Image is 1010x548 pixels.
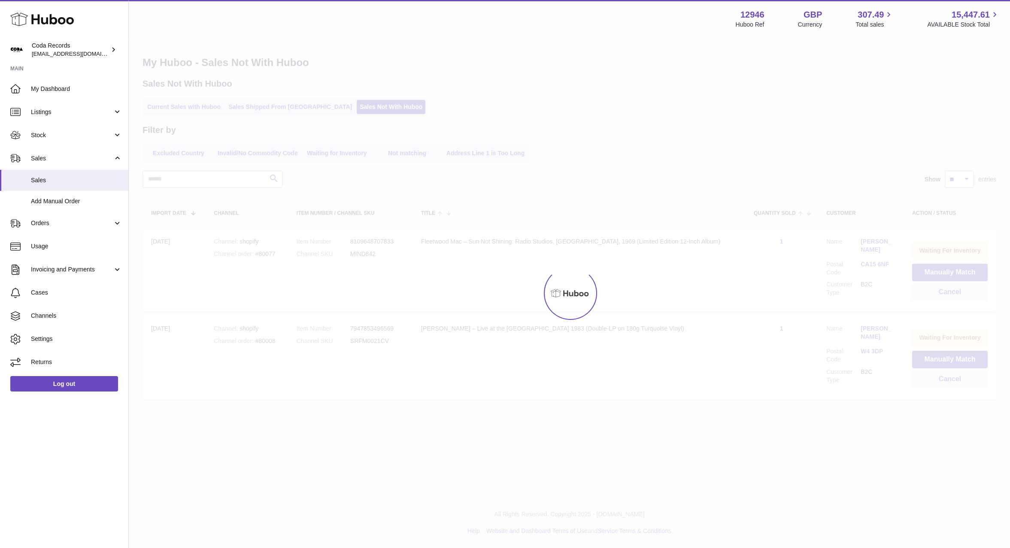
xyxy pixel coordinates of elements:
span: Settings [31,335,122,343]
span: My Dashboard [31,85,122,93]
strong: GBP [804,9,822,21]
a: 307.49 Total sales [855,9,894,29]
img: haz@pcatmedia.com [10,43,23,56]
span: Sales [31,176,122,184]
span: Cases [31,289,122,297]
span: Listings [31,108,113,116]
div: Currency [798,21,822,29]
span: Sales [31,154,113,163]
span: Add Manual Order [31,197,122,205]
span: Returns [31,358,122,366]
span: 307.49 [858,9,884,21]
span: [EMAIL_ADDRESS][DOMAIN_NAME] [32,50,126,57]
a: Log out [10,376,118,391]
span: Stock [31,131,113,139]
strong: 12946 [740,9,764,21]
span: Usage [31,242,122,250]
span: 15,447.61 [952,9,990,21]
div: Coda Records [32,42,109,58]
a: 15,447.61 AVAILABLE Stock Total [927,9,1000,29]
div: Huboo Ref [736,21,764,29]
span: Invoicing and Payments [31,265,113,274]
span: Total sales [855,21,894,29]
span: Channels [31,312,122,320]
span: Orders [31,219,113,227]
span: AVAILABLE Stock Total [927,21,1000,29]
